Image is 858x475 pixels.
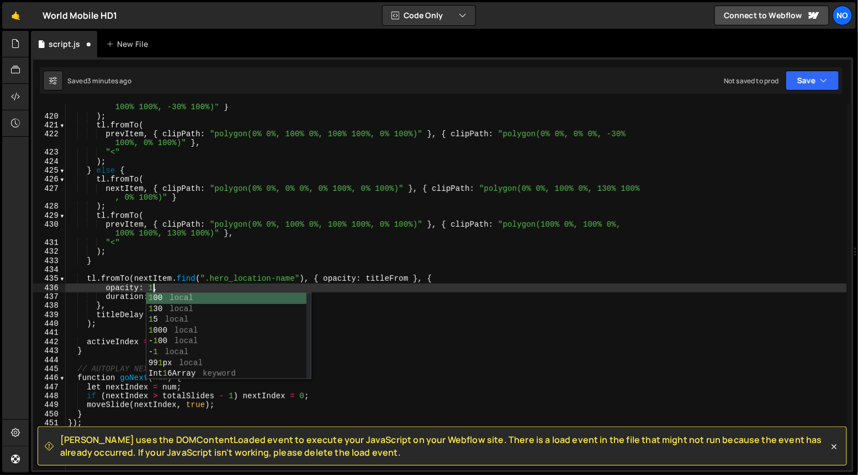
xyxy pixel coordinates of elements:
[33,284,66,292] div: 436
[786,71,839,90] button: Save
[67,76,131,86] div: Saved
[33,401,66,409] div: 449
[33,428,66,436] div: 452
[33,130,66,148] div: 422
[33,338,66,346] div: 442
[33,148,66,157] div: 423
[33,257,66,265] div: 433
[43,9,118,22] div: World Mobile HD1
[33,211,66,220] div: 429
[33,383,66,392] div: 447
[33,247,66,256] div: 432
[33,166,66,175] div: 425
[33,157,66,166] div: 424
[33,121,66,130] div: 421
[33,410,66,419] div: 450
[33,292,66,301] div: 437
[714,6,829,25] a: Connect to Webflow
[33,328,66,337] div: 441
[33,311,66,319] div: 439
[87,76,131,86] div: 3 minutes ago
[33,319,66,328] div: 440
[33,365,66,373] div: 445
[33,301,66,310] div: 438
[383,6,475,25] button: Code Only
[2,2,29,29] a: 🤙
[60,434,829,458] span: [PERSON_NAME] uses the DOMContentLoaded event to execute your JavaScript on your Webflow site. Th...
[724,76,779,86] div: Not saved to prod
[106,39,152,50] div: New File
[833,6,852,25] a: No
[33,265,66,274] div: 434
[33,238,66,247] div: 431
[33,175,66,184] div: 426
[33,184,66,202] div: 427
[33,356,66,365] div: 444
[33,274,66,283] div: 435
[33,419,66,428] div: 451
[33,373,66,382] div: 446
[33,220,66,238] div: 430
[49,39,80,50] div: script.js
[33,202,66,211] div: 428
[33,392,66,401] div: 448
[33,346,66,355] div: 443
[33,112,66,121] div: 420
